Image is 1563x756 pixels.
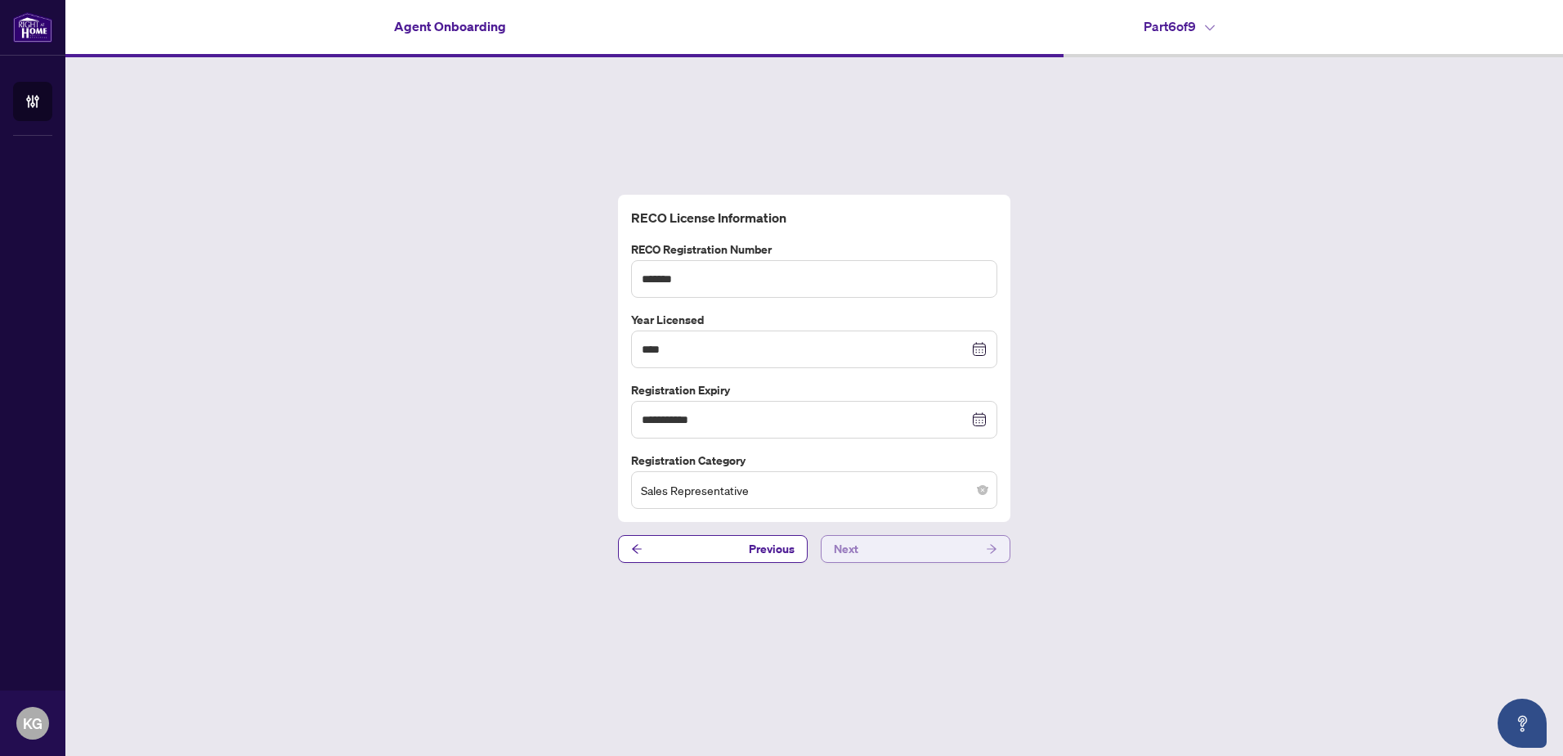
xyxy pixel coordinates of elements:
span: close-circle [978,485,988,495]
h4: RECO License Information [631,208,997,227]
span: Sales Representative [641,475,988,506]
span: arrow-left [631,543,643,555]
span: Next [834,536,858,562]
label: RECO Registration Number [631,241,997,259]
button: Open asap [1498,699,1547,748]
span: KG [23,712,43,735]
img: logo [13,12,52,43]
span: arrow-right [986,543,997,555]
button: Previous [618,535,808,563]
button: Next [821,535,1010,563]
span: Previous [749,536,795,562]
label: Registration Category [631,452,997,470]
label: Year Licensed [631,311,997,329]
h4: Part 6 of 9 [1144,16,1215,36]
h4: Agent Onboarding [394,16,506,36]
label: Registration Expiry [631,381,997,399]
